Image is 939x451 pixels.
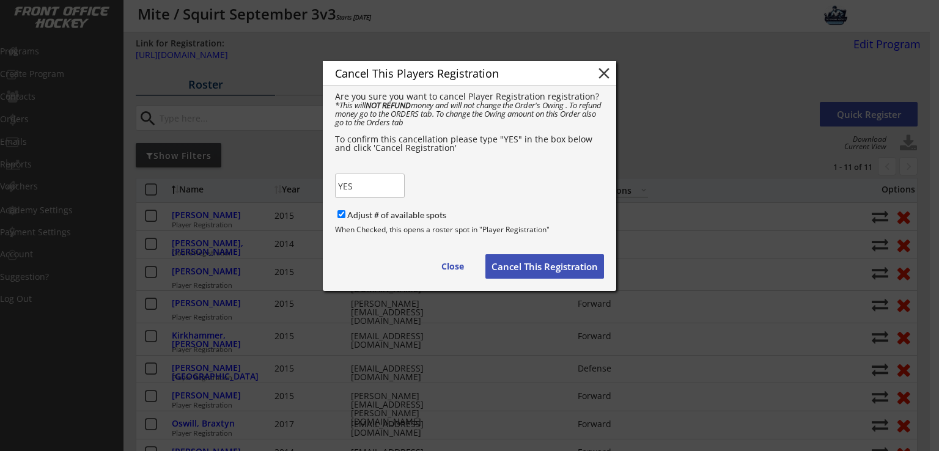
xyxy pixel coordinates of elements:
[366,100,411,111] strong: NOT REFUND
[335,92,604,152] div: Are you sure you want to cancel Player Registration registration? To confirm this cancellation pl...
[335,68,576,79] div: Cancel This Players Registration
[347,210,446,220] label: Adjust # of available spots
[335,226,604,233] div: When Checked, this opens a roster spot in "Player Registration"
[485,254,604,279] button: Cancel This Registration
[595,64,613,82] button: close
[335,100,603,128] em: *This will money and will not change the Order's Owing . To refund money go to the ORDERS tab. To...
[427,254,479,279] button: Close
